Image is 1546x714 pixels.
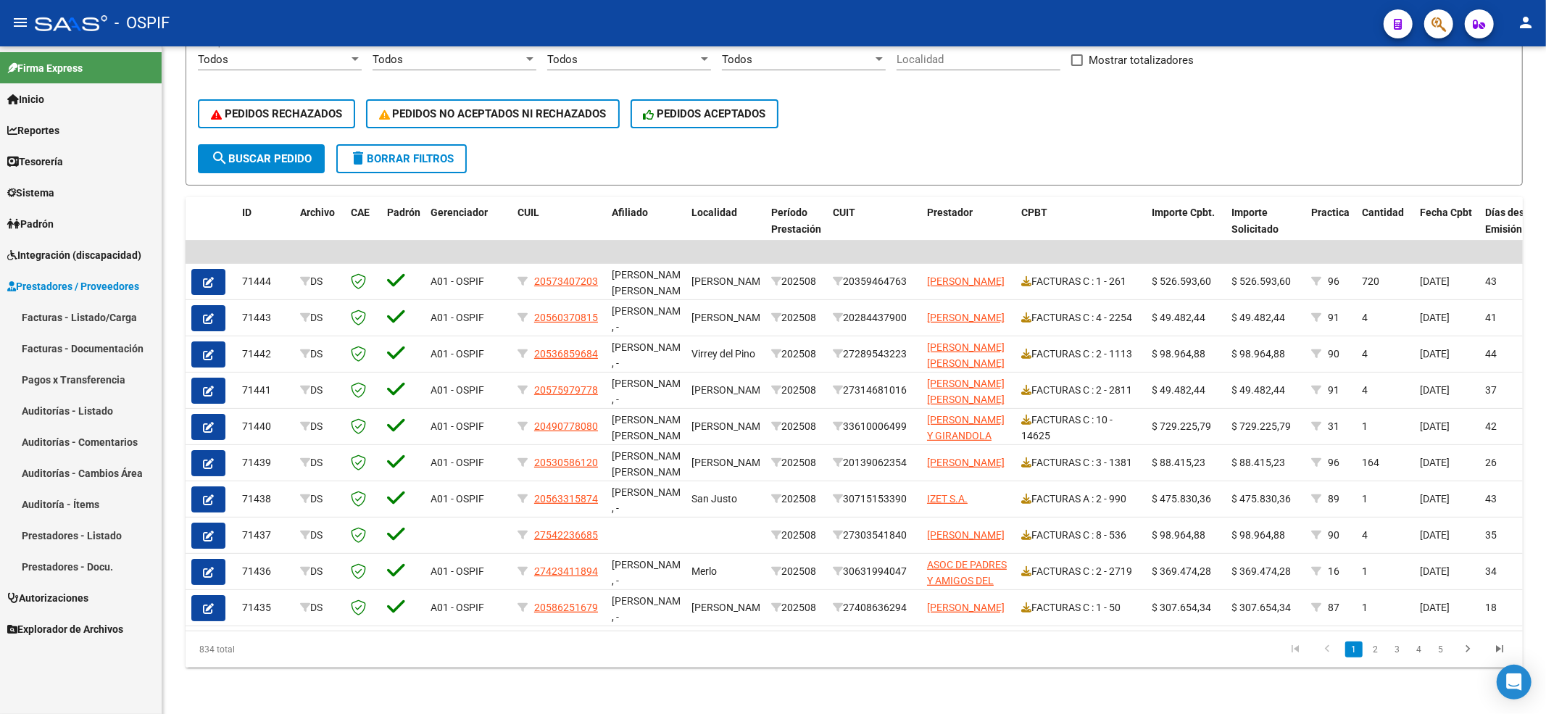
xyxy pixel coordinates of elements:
[771,599,821,616] div: 202508
[771,346,821,362] div: 202508
[1021,346,1140,362] div: FACTURAS C : 2 - 1113
[425,197,512,261] datatable-header-cell: Gerenciador
[1328,457,1339,468] span: 96
[300,527,339,544] div: DS
[833,599,915,616] div: 27408636294
[7,60,83,76] span: Firma Express
[1021,491,1140,507] div: FACTURAS A : 2 - 990
[300,454,339,471] div: DS
[534,312,598,323] span: 20560370815
[691,207,737,218] span: Localidad
[927,457,1005,468] span: [PERSON_NAME]
[1420,384,1450,396] span: [DATE]
[1231,529,1285,541] span: $ 98.964,88
[927,312,1005,323] span: [PERSON_NAME]
[1152,275,1211,287] span: $ 526.593,60
[1432,642,1450,657] a: 5
[1231,457,1285,468] span: $ 88.415,23
[366,99,620,128] button: PEDIDOS NO ACEPTADOS NI RECHAZADOS
[431,457,484,468] span: A01 - OSPIF
[765,197,827,261] datatable-header-cell: Período Prestación
[1345,642,1363,657] a: 1
[198,99,355,128] button: PEDIDOS RECHAZADOS
[115,7,170,39] span: - OSPIF
[534,493,598,505] span: 20563315874
[431,207,488,218] span: Gerenciador
[1313,642,1341,657] a: go to previous page
[1485,348,1497,360] span: 44
[1231,384,1285,396] span: $ 49.482,44
[691,384,769,396] span: [PERSON_NAME]
[1517,14,1534,31] mat-icon: person
[1311,207,1350,218] span: Practica
[379,107,607,120] span: PEDIDOS NO ACEPTADOS NI RECHAZADOS
[1420,565,1450,577] span: [DATE]
[927,414,1005,475] span: [PERSON_NAME] Y GIRANDOLA [PERSON_NAME] S.H.
[644,107,766,120] span: PEDIDOS ACEPTADOS
[242,599,288,616] div: 71435
[1420,312,1450,323] span: [DATE]
[1231,207,1279,235] span: Importe Solicitado
[1231,420,1291,432] span: $ 729.225,79
[827,197,921,261] datatable-header-cell: CUIT
[1362,207,1404,218] span: Cantidad
[1414,197,1479,261] datatable-header-cell: Fecha Cpbt
[1152,312,1205,323] span: $ 49.482,44
[211,149,228,167] mat-icon: search
[300,273,339,290] div: DS
[534,457,598,468] span: 20530586120
[927,529,1005,541] span: [PERSON_NAME]
[387,207,420,218] span: Padrón
[1152,420,1211,432] span: $ 729.225,79
[12,14,29,31] mat-icon: menu
[1328,348,1339,360] span: 90
[300,418,339,435] div: DS
[1485,384,1497,396] span: 37
[242,310,288,326] div: 71443
[518,207,539,218] span: CUIL
[691,420,769,432] span: [PERSON_NAME]
[927,378,1005,406] span: [PERSON_NAME] [PERSON_NAME]
[1305,197,1356,261] datatable-header-cell: Practica
[927,602,1005,613] span: [PERSON_NAME]
[612,378,689,406] span: [PERSON_NAME] , -
[691,348,755,360] span: Virrey del Pino
[1226,197,1305,261] datatable-header-cell: Importe Solicitado
[1231,493,1291,505] span: $ 475.830,36
[300,310,339,326] div: DS
[1362,275,1379,287] span: 720
[336,144,467,173] button: Borrar Filtros
[771,310,821,326] div: 202508
[1497,665,1532,700] div: Open Intercom Messenger
[771,563,821,580] div: 202508
[691,493,737,505] span: San Justo
[1362,565,1368,577] span: 1
[7,590,88,606] span: Autorizaciones
[1328,529,1339,541] span: 90
[1152,207,1215,218] span: Importe Cpbt.
[833,310,915,326] div: 20284437900
[242,527,288,544] div: 71437
[722,53,752,66] span: Todos
[1389,642,1406,657] a: 3
[1485,207,1536,235] span: Días desde Emisión
[1328,420,1339,432] span: 31
[1328,384,1339,396] span: 91
[1420,275,1450,287] span: [DATE]
[1430,637,1452,662] li: page 5
[242,346,288,362] div: 71442
[381,197,425,261] datatable-header-cell: Padrón
[1362,384,1368,396] span: 4
[1328,493,1339,505] span: 89
[236,197,294,261] datatable-header-cell: ID
[771,491,821,507] div: 202508
[606,197,686,261] datatable-header-cell: Afiliado
[1343,637,1365,662] li: page 1
[431,275,484,287] span: A01 - OSPIF
[1420,602,1450,613] span: [DATE]
[1420,457,1450,468] span: [DATE]
[431,565,484,577] span: A01 - OSPIF
[1152,565,1211,577] span: $ 369.474,28
[833,346,915,362] div: 27289543223
[300,207,335,218] span: Archivo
